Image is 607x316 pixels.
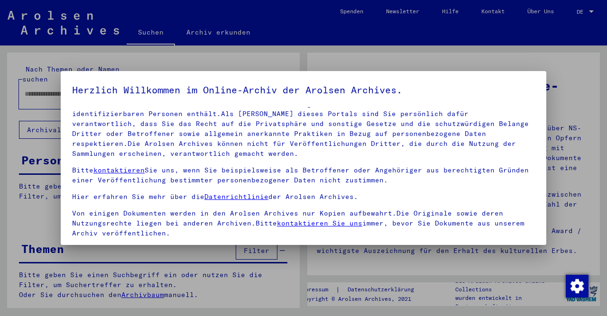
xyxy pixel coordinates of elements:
[93,166,145,174] a: kontaktieren
[277,219,362,227] a: kontaktieren Sie uns
[565,274,588,297] div: Modification du consentement
[204,192,268,201] a: Datenrichtlinie
[566,275,589,298] img: Modification du consentement
[72,165,535,185] p: Bitte Sie uns, wenn Sie beispielsweise als Betroffener oder Angehöriger aus berechtigten Gründen ...
[72,82,535,98] h5: Herzlich Willkommen im Online-Archiv der Arolsen Archives.
[72,208,535,238] p: Von einigen Dokumenten werden in den Arolsen Archives nur Kopien aufbewahrt.Die Originale sowie d...
[72,99,535,159] p: Bitte beachten Sie, dass dieses Portal über NS - Verfolgte sensible Daten zu identifizierten oder...
[72,192,535,202] p: Hier erfahren Sie mehr über die der Arolsen Archives.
